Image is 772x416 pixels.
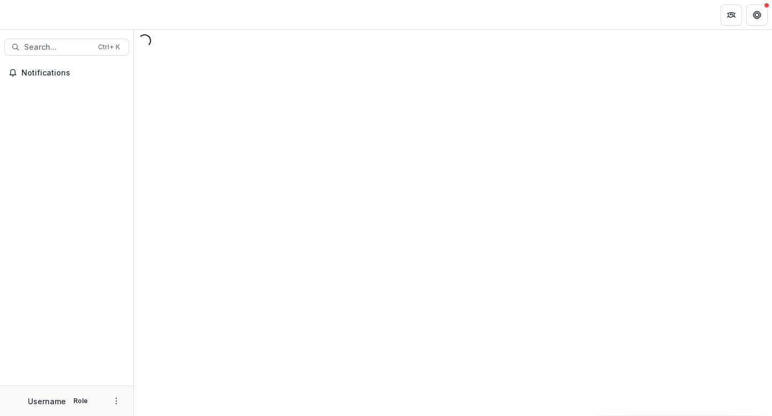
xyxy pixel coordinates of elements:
button: Partners [721,4,742,26]
span: Notifications [21,69,125,78]
button: Get Help [746,4,768,26]
span: Search... [24,43,92,52]
button: More [110,395,123,407]
button: Notifications [4,64,129,81]
p: Username [28,396,66,407]
div: Ctrl + K [96,41,122,53]
p: Role [70,396,91,406]
button: Search... [4,39,129,56]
